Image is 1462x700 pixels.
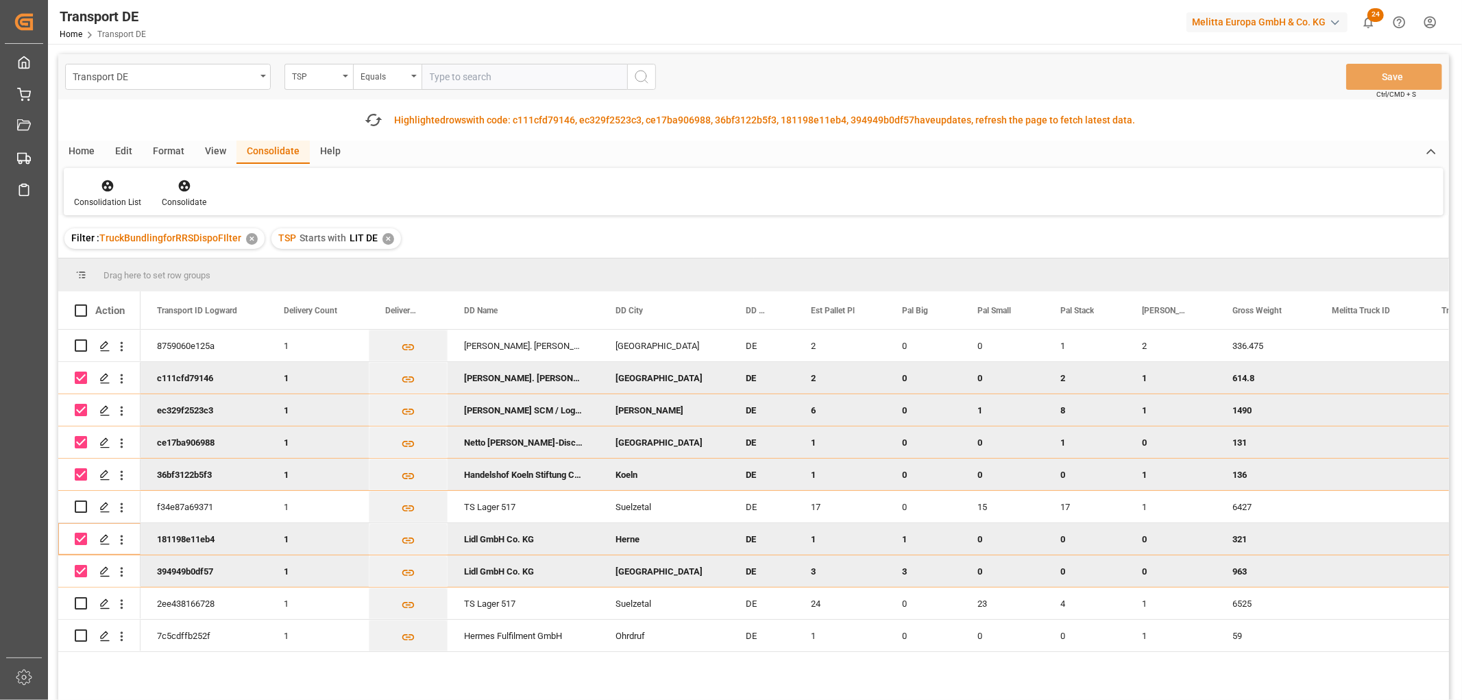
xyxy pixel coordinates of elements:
[729,523,794,555] div: DE
[141,620,267,651] div: 7c5cdffb252f
[1216,394,1315,426] div: 1490
[267,491,369,522] div: 1
[794,491,886,522] div: 17
[278,232,296,243] span: TSP
[616,306,643,315] span: DD City
[886,523,961,555] div: 1
[729,491,794,522] div: DE
[157,306,237,315] span: Transport ID Logward
[267,362,369,394] div: 1
[141,459,267,490] div: 36bf3122b5f3
[382,233,394,245] div: ✕
[58,620,141,652] div: Press SPACE to select this row.
[627,64,656,90] button: search button
[58,141,105,164] div: Home
[58,491,141,523] div: Press SPACE to select this row.
[1216,491,1315,522] div: 6427
[886,459,961,490] div: 0
[141,523,267,555] div: 181198e11eb4
[599,588,729,619] div: Suelzetal
[141,426,267,458] div: ce17ba906988
[58,330,141,362] div: Press SPACE to select this row.
[1186,12,1348,32] div: Melitta Europa GmbH & Co. KG
[141,555,267,587] div: 394949b0df57
[1044,555,1125,587] div: 0
[729,330,794,361] div: DE
[599,459,729,490] div: Koeln
[961,620,1044,651] div: 0
[794,426,886,458] div: 1
[267,620,369,651] div: 1
[886,426,961,458] div: 0
[886,330,961,361] div: 0
[1044,330,1125,361] div: 1
[1125,394,1216,426] div: 1
[886,394,961,426] div: 0
[1125,523,1216,555] div: 0
[1125,426,1216,458] div: 0
[599,362,729,394] div: [GEOGRAPHIC_DATA]
[1125,459,1216,490] div: 1
[1216,620,1315,651] div: 59
[300,232,346,243] span: Starts with
[599,330,729,361] div: [GEOGRAPHIC_DATA]
[961,555,1044,587] div: 0
[267,523,369,555] div: 1
[1353,7,1384,38] button: show 24 new notifications
[448,555,599,587] div: Lidl GmbH Co. KG
[95,304,125,317] div: Action
[73,67,256,84] div: Transport DE
[310,141,351,164] div: Help
[394,113,1135,128] div: Highlighted with code: c111cfd79146, ec329f2523c3, ce17ba906988, 36bf3122b5f3, 181198e11eb4, 3949...
[1044,459,1125,490] div: 0
[1044,362,1125,394] div: 2
[267,394,369,426] div: 1
[464,306,498,315] span: DD Name
[961,362,1044,394] div: 0
[729,588,794,619] div: DE
[961,523,1044,555] div: 0
[811,306,855,315] span: Est Pallet Pl
[1060,306,1094,315] span: Pal Stack
[914,114,936,125] span: have
[361,67,407,83] div: Equals
[961,491,1044,522] div: 15
[886,620,961,651] div: 0
[448,426,599,458] div: Netto [PERSON_NAME]-Discount
[961,426,1044,458] div: 0
[886,362,961,394] div: 0
[267,426,369,458] div: 1
[448,330,599,361] div: [PERSON_NAME]. [PERSON_NAME] GmbH
[1044,620,1125,651] div: 0
[1044,588,1125,619] div: 4
[599,394,729,426] div: [PERSON_NAME]
[794,523,886,555] div: 1
[58,362,141,394] div: Press SPACE to deselect this row.
[448,362,599,394] div: [PERSON_NAME]. [PERSON_NAME] GmbH
[1216,555,1315,587] div: 963
[385,306,419,315] span: Delivery List
[1346,64,1442,90] button: Save
[353,64,422,90] button: open menu
[1186,9,1353,35] button: Melitta Europa GmbH & Co. KG
[729,555,794,587] div: DE
[1142,306,1187,315] span: [PERSON_NAME]
[246,233,258,245] div: ✕
[195,141,236,164] div: View
[448,459,599,490] div: Handelshof Koeln Stiftung Co. KG
[794,459,886,490] div: 1
[267,330,369,361] div: 1
[1125,330,1216,361] div: 2
[448,620,599,651] div: Hermes Fulfilment GmbH
[58,394,141,426] div: Press SPACE to deselect this row.
[1044,394,1125,426] div: 8
[1216,362,1315,394] div: 614.8
[729,394,794,426] div: DE
[1216,588,1315,619] div: 6525
[448,394,599,426] div: [PERSON_NAME] SCM / Logistik
[794,555,886,587] div: 3
[961,394,1044,426] div: 1
[58,459,141,491] div: Press SPACE to deselect this row.
[961,459,1044,490] div: 0
[1232,306,1282,315] span: Gross Weight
